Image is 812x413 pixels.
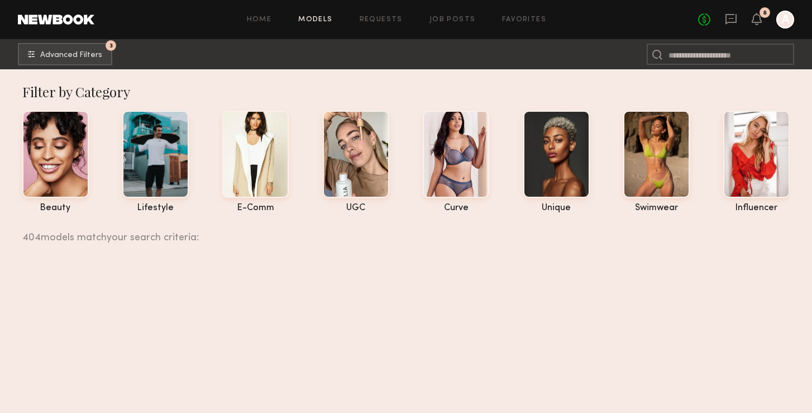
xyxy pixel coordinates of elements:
div: influencer [723,203,790,213]
div: Filter by Category [22,83,790,101]
div: UGC [323,203,389,213]
button: 3Advanced Filters [18,43,112,65]
div: curve [423,203,489,213]
div: beauty [22,203,89,213]
div: swimwear [623,203,690,213]
a: A [776,11,794,29]
div: lifestyle [122,203,189,213]
a: Requests [360,16,403,23]
a: Job Posts [429,16,476,23]
span: 3 [109,43,113,48]
div: 404 models match your search criteria: [22,220,781,243]
div: unique [523,203,590,213]
div: e-comm [222,203,289,213]
a: Models [298,16,332,23]
a: Favorites [502,16,546,23]
a: Home [247,16,272,23]
span: Advanced Filters [40,51,102,59]
div: 8 [763,10,767,16]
